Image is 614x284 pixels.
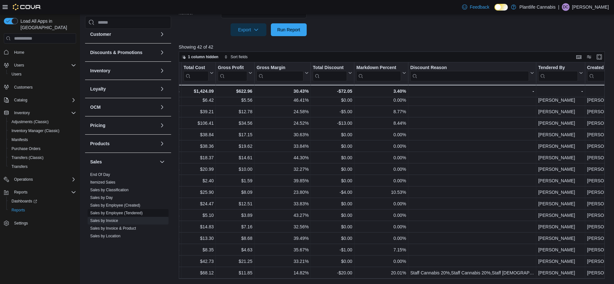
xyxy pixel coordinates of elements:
div: 3.40% [356,87,406,95]
button: Catalog [1,96,79,105]
button: Inventory [90,67,157,74]
div: $18.37 [184,154,214,162]
div: Markdown Percent [356,65,401,71]
div: 44.30% [256,154,309,162]
p: | [558,3,559,11]
span: Purchase Orders [9,145,76,153]
div: Total Cost [184,65,209,81]
div: 23.80% [256,189,309,196]
button: Discounts & Promotions [90,49,157,56]
button: Reports [1,188,79,197]
div: $23.08 [141,235,179,242]
button: Pricing [90,122,157,129]
div: 8.44% [356,120,406,127]
a: Inventory Manager (Classic) [9,127,62,135]
div: $17.15 [218,131,252,139]
div: [PERSON_NAME] [538,177,583,185]
div: $39.21 [184,108,214,116]
div: $35.69 [141,189,179,196]
h3: OCM [90,104,101,110]
a: Sales by Day [90,195,113,200]
a: Sales by Classification [90,188,129,192]
span: DC [563,3,568,11]
div: [PERSON_NAME] [538,131,583,139]
a: Settings [12,219,30,227]
div: $12.78 [218,108,252,116]
h3: Sales [90,159,102,165]
div: $7.16 [218,223,252,231]
a: Transfers [9,163,30,170]
a: Sales by Employee (Created) [90,203,140,208]
button: Inventory [158,67,166,75]
span: Manifests [12,137,28,142]
button: Gross Margin [256,65,309,81]
h3: Discounts & Promotions [90,49,142,56]
div: $12.58 [141,97,179,104]
div: $32.54 [141,166,179,173]
div: Gross Profit [218,65,247,71]
div: $0.00 [313,177,352,185]
p: Plantlife Cannabis [519,3,555,11]
span: Export [234,23,263,36]
div: $24.47 [184,200,214,208]
div: $0.00 [313,212,352,219]
span: Load All Apps in [GEOGRAPHIC_DATA] [18,18,76,31]
button: Products [158,140,166,147]
div: $58.79 [141,131,179,139]
div: 35.67% [256,246,309,254]
div: 0.00% [356,200,406,208]
div: 0.00% [356,131,406,139]
div: Total Discount [313,65,347,71]
div: [PERSON_NAME] [538,223,583,231]
div: $0.00 [313,200,352,208]
div: 0.00% [356,212,406,219]
div: $622.96 [218,87,252,95]
span: Sales by Location per Day [90,241,135,246]
button: Users [6,70,79,79]
div: [PERSON_NAME] [538,189,583,196]
div: Discount Reason [410,65,529,71]
div: $60.88 [141,143,179,150]
span: Home [12,48,76,56]
span: Catalog [12,96,76,104]
a: Adjustments (Classic) [9,118,51,126]
div: $8.68 [218,235,252,242]
span: End Of Day [90,172,110,177]
div: $34.63 [141,154,179,162]
button: Sales [90,159,157,165]
div: Gross Margin [256,65,303,71]
span: Reports [12,188,76,196]
button: Sort fields [222,53,250,61]
div: $0.00 [313,131,352,139]
span: Users [12,72,21,77]
button: Adjustments (Classic) [6,117,79,126]
button: Customer [90,31,157,37]
span: Home [14,50,24,55]
span: Itemized Sales [90,180,115,185]
span: Reports [12,208,25,213]
div: Total Cost [184,65,209,71]
span: Sales by Location [90,233,121,239]
p: [PERSON_NAME] [572,3,609,11]
div: 24.58% [256,108,309,116]
div: Gross Margin [256,65,303,81]
div: $38.84 [184,131,214,139]
span: Users [14,63,24,68]
button: Users [1,61,79,70]
div: 10.53% [356,189,406,196]
div: 7.15% [356,246,406,254]
div: $0.00 [313,143,352,150]
div: - [538,87,583,95]
div: $38.36 [184,143,214,150]
button: Keyboard shortcuts [575,53,583,61]
div: 0.00% [356,235,406,242]
div: [PERSON_NAME] [538,97,583,104]
span: Sales by Classification [90,187,129,193]
button: Tendered By [538,65,583,81]
div: $68.12 [184,269,214,277]
span: Operations [14,177,33,182]
div: $5.56 [218,97,252,104]
div: Donna Chapman [562,3,570,11]
div: $34.56 [218,120,252,127]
